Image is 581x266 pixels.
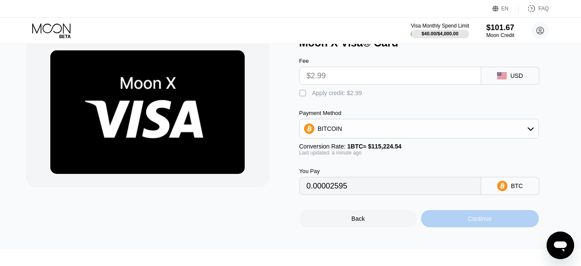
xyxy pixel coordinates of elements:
[347,143,402,150] span: 1 BTC ≈ $115,224.54
[538,6,549,12] div: FAQ
[468,215,492,222] div: Continue
[519,4,549,13] div: FAQ
[299,150,539,156] div: Last updated: a minute ago
[411,23,469,29] div: Visa Monthly Spend Limit
[486,23,514,32] div: $101.67
[421,210,539,227] div: Continue
[421,31,458,36] div: $40.00 / $4,000.00
[501,6,509,12] div: EN
[299,89,308,98] div: 
[300,120,538,137] div: BITCOIN
[299,110,539,116] div: Payment Method
[486,32,514,38] div: Moon Credit
[312,90,362,96] div: Apply credit: $2.99
[547,232,574,259] iframe: Button to launch messaging window
[492,4,519,13] div: EN
[511,182,523,189] div: BTC
[299,210,417,227] div: Back
[299,143,539,150] div: Conversion Rate:
[351,215,365,222] div: Back
[299,168,481,174] div: You Pay
[510,72,523,79] div: USD
[299,58,481,64] div: Fee
[486,23,514,38] div: $101.67Moon Credit
[307,67,474,84] input: $0.00
[318,125,342,132] div: BITCOIN
[411,23,469,38] div: Visa Monthly Spend Limit$40.00/$4,000.00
